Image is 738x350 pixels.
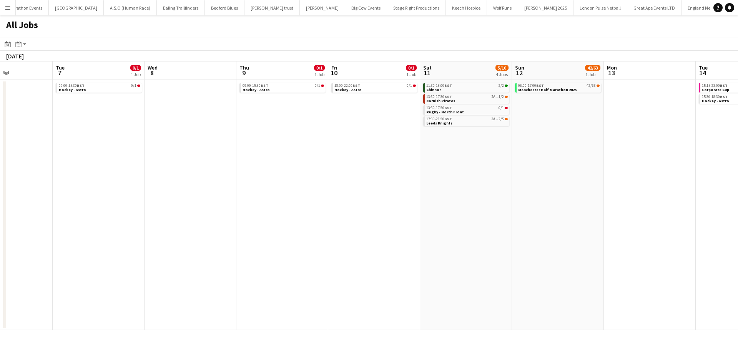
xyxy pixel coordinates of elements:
[387,0,446,15] button: Stage Right Productions
[49,0,104,15] button: [GEOGRAPHIC_DATA]
[518,0,573,15] button: [PERSON_NAME] 2025
[681,0,726,15] button: England Netball
[446,0,487,15] button: Keech Hospice
[104,0,157,15] button: A.S.O (Human Race)
[627,0,681,15] button: Great Ape Events LTD
[205,0,244,15] button: Bedford Blues
[345,0,387,15] button: Big Cow Events
[300,0,345,15] button: [PERSON_NAME]
[244,0,300,15] button: [PERSON_NAME] trust
[573,0,627,15] button: London Pulse Netball
[157,0,205,15] button: Ealing Trailfinders
[6,52,24,60] div: [DATE]
[487,0,518,15] button: Wolf Runs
